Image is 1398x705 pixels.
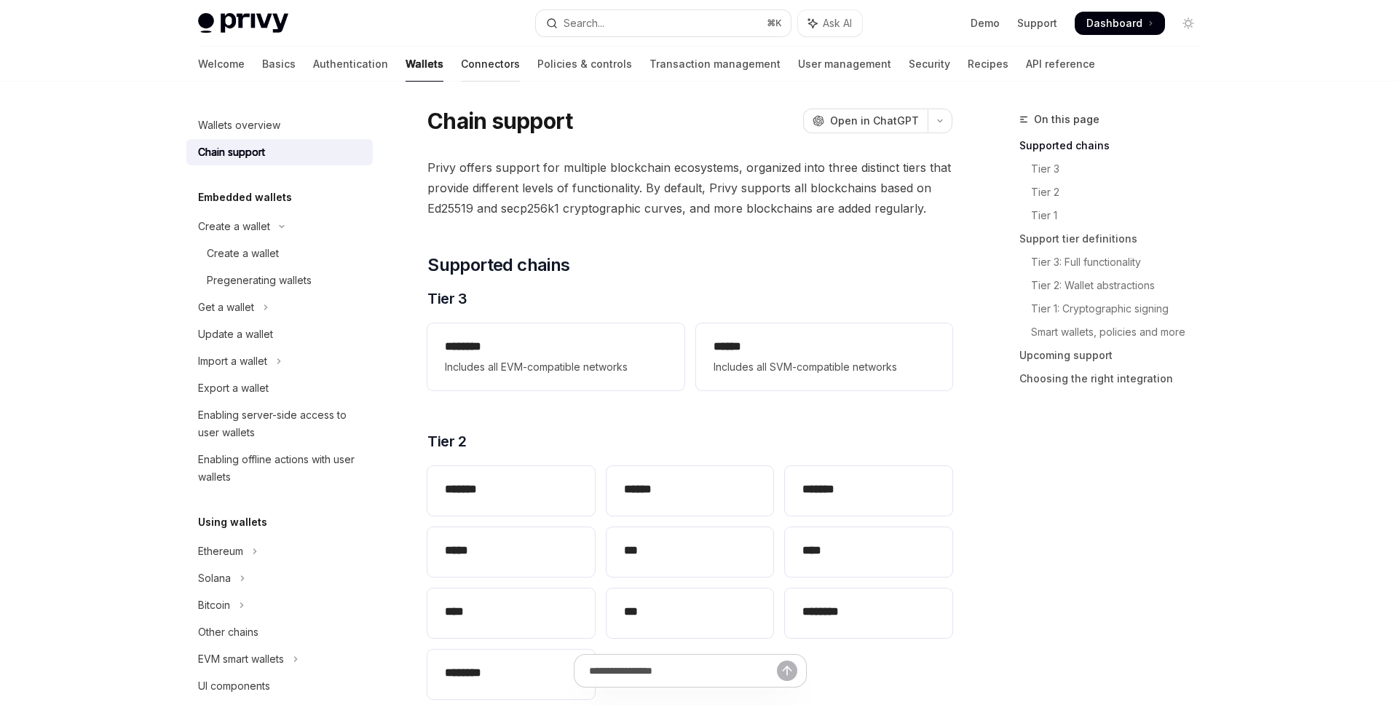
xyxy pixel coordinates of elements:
[1086,16,1142,31] span: Dashboard
[803,109,928,133] button: Open in ChatGPT
[427,288,467,309] span: Tier 3
[198,623,258,641] div: Other chains
[198,406,364,441] div: Enabling server-side access to user wallets
[427,108,572,134] h1: Chain support
[427,253,569,277] span: Supported chains
[968,47,1008,82] a: Recipes
[777,661,797,681] button: Send message
[186,646,373,672] button: Toggle EVM smart wallets section
[198,596,230,614] div: Bitcoin
[589,655,777,687] input: Ask a question...
[198,513,267,531] h5: Using wallets
[198,143,265,161] div: Chain support
[1034,111,1099,128] span: On this page
[198,299,254,316] div: Get a wallet
[186,213,373,240] button: Toggle Create a wallet section
[207,272,312,289] div: Pregenerating wallets
[798,10,862,36] button: Toggle assistant panel
[186,446,373,490] a: Enabling offline actions with user wallets
[798,47,891,82] a: User management
[536,10,791,36] button: Open search
[971,16,1000,31] a: Demo
[1019,181,1212,204] a: Tier 2
[313,47,388,82] a: Authentication
[445,358,666,376] span: Includes all EVM-compatible networks
[1019,157,1212,181] a: Tier 3
[198,189,292,206] h5: Embedded wallets
[186,619,373,645] a: Other chains
[186,538,373,564] button: Toggle Ethereum section
[186,348,373,374] button: Toggle Import a wallet section
[1019,297,1212,320] a: Tier 1: Cryptographic signing
[186,321,373,347] a: Update a wallet
[198,13,288,34] img: light logo
[1177,12,1200,35] button: Toggle dark mode
[823,16,852,31] span: Ask AI
[198,543,243,560] div: Ethereum
[186,139,373,165] a: Chain support
[186,592,373,618] button: Toggle Bitcoin section
[909,47,950,82] a: Security
[564,15,604,32] div: Search...
[427,431,466,452] span: Tier 2
[1019,344,1212,367] a: Upcoming support
[427,157,952,218] span: Privy offers support for multiple blockchain ecosystems, organized into three distinct tiers that...
[1019,320,1212,344] a: Smart wallets, policies and more
[1019,274,1212,297] a: Tier 2: Wallet abstractions
[461,47,520,82] a: Connectors
[186,112,373,138] a: Wallets overview
[198,352,267,370] div: Import a wallet
[1019,251,1212,274] a: Tier 3: Full functionality
[186,267,373,294] a: Pregenerating wallets
[406,47,443,82] a: Wallets
[714,358,935,376] span: Includes all SVM-compatible networks
[198,47,245,82] a: Welcome
[198,117,280,134] div: Wallets overview
[767,17,782,29] span: ⌘ K
[207,245,279,262] div: Create a wallet
[198,451,364,486] div: Enabling offline actions with user wallets
[186,240,373,267] a: Create a wallet
[262,47,296,82] a: Basics
[427,323,684,390] a: **** ***Includes all EVM-compatible networks
[186,294,373,320] button: Toggle Get a wallet section
[198,379,269,397] div: Export a wallet
[1075,12,1165,35] a: Dashboard
[696,323,952,390] a: **** *Includes all SVM-compatible networks
[1019,367,1212,390] a: Choosing the right integration
[198,570,231,587] div: Solana
[186,673,373,699] a: UI components
[1019,204,1212,227] a: Tier 1
[1017,16,1057,31] a: Support
[186,565,373,591] button: Toggle Solana section
[1026,47,1095,82] a: API reference
[198,650,284,668] div: EVM smart wallets
[198,218,270,235] div: Create a wallet
[649,47,781,82] a: Transaction management
[198,326,273,343] div: Update a wallet
[537,47,632,82] a: Policies & controls
[1019,227,1212,251] a: Support tier definitions
[198,677,270,695] div: UI components
[1019,134,1212,157] a: Supported chains
[186,375,373,401] a: Export a wallet
[830,114,919,128] span: Open in ChatGPT
[186,402,373,446] a: Enabling server-side access to user wallets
